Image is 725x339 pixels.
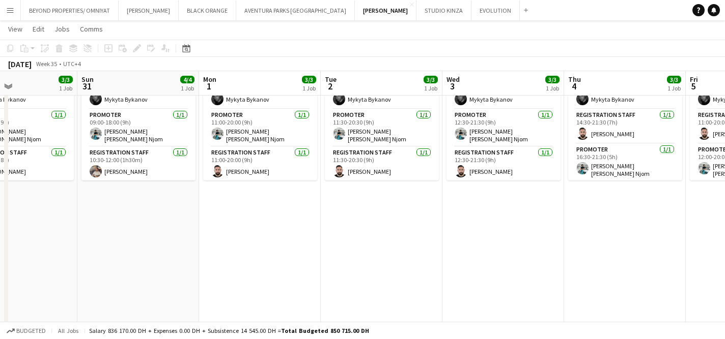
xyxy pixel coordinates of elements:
span: Total Budgeted 850 715.00 DH [281,327,369,334]
span: 3/3 [545,76,560,83]
button: EVOLUTION [471,1,520,20]
button: STUDIO KINZA [416,1,471,20]
button: BLACK ORANGE [179,1,236,20]
span: Sun [81,75,94,84]
app-job-card: 10:30-20:30 (10h)3/3Kids Activation @MOE Carrefour [GEOGRAPHIC_DATA], Carrefour3 RolesFacilitator... [325,30,439,180]
span: 3/3 [59,76,73,83]
span: 5 [688,80,698,92]
span: Fri [690,75,698,84]
button: BEYOND PROPERTIES/ OMNIYAT [21,1,119,20]
span: 3/3 [302,76,316,83]
div: 1 Job [302,84,316,92]
span: 4 [567,80,581,92]
button: Budgeted [5,325,47,336]
div: 1 Job [59,84,72,92]
span: Edit [33,24,44,34]
span: 3 [445,80,460,92]
div: 1 Job [424,84,437,92]
app-card-role: Promoter1/111:00-20:00 (9h)[PERSON_NAME] [PERSON_NAME] Njom [203,109,317,147]
div: 1 Job [546,84,559,92]
button: AVENTURA PARKS [GEOGRAPHIC_DATA] [236,1,355,20]
span: Budgeted [16,327,46,334]
a: Jobs [50,22,74,36]
app-card-role: Promoter1/112:30-21:30 (9h)[PERSON_NAME] [PERSON_NAME] Njom [447,109,561,147]
app-job-card: 11:00-20:00 (9h)3/3Kids Activation @MOE Carrefour [GEOGRAPHIC_DATA], Carrefour3 RolesFacilitator1... [203,30,317,180]
app-card-role: Registration Staff1/114:30-21:30 (7h)[PERSON_NAME] [568,109,682,144]
div: [DATE] [8,59,32,69]
app-card-role: Registration Staff1/112:30-21:30 (9h)[PERSON_NAME] [447,147,561,181]
button: [PERSON_NAME] [355,1,416,20]
span: Mon [203,75,216,84]
div: 1 Job [181,84,194,92]
div: Salary 836 170.00 DH + Expenses 0.00 DH + Subsistence 14 545.00 DH = [89,327,369,334]
span: Wed [447,75,460,84]
app-card-role: Registration Staff1/111:00-20:00 (9h)[PERSON_NAME] [203,147,317,181]
span: 31 [80,80,94,92]
a: Comms [76,22,107,36]
span: Jobs [54,24,70,34]
app-card-role: Promoter1/109:00-18:00 (9h)[PERSON_NAME] [PERSON_NAME] Njom [81,109,196,147]
span: 3/3 [424,76,438,83]
button: [PERSON_NAME] [119,1,179,20]
app-card-role: Registration Staff1/111:30-20:30 (9h)[PERSON_NAME] [325,147,439,181]
span: 4/4 [180,76,194,83]
span: 2 [323,80,337,92]
span: 1 [202,80,216,92]
app-job-card: 09:00-18:00 (9h)4/4Kids Activation @MOE Carrefour [GEOGRAPHIC_DATA], Carrefour4 RolesFacilitator1... [81,30,196,180]
app-job-card: 12:30-21:30 (9h)3/3Kids Activation @MOE Carrefour [GEOGRAPHIC_DATA], Carrefour3 RolesFacilitator1... [447,30,561,180]
app-card-role: Promoter1/111:30-20:30 (9h)[PERSON_NAME] [PERSON_NAME] Njom [325,109,439,147]
span: Tue [325,75,337,84]
app-job-card: 14:30-21:30 (7h)3/3Kids Activation @MOE Carrefour [GEOGRAPHIC_DATA], Carrefour3 RolesFacilitator1... [568,30,682,180]
app-card-role: Promoter1/116:30-21:30 (5h)[PERSON_NAME] [PERSON_NAME] Njom [568,144,682,181]
span: Comms [80,24,103,34]
a: Edit [29,22,48,36]
span: Week 35 [34,60,59,68]
a: View [4,22,26,36]
span: View [8,24,22,34]
span: 3/3 [667,76,681,83]
span: All jobs [56,327,80,334]
div: UTC+4 [63,60,81,68]
span: Thu [568,75,581,84]
app-card-role: Registration Staff1/110:30-12:00 (1h30m)[PERSON_NAME] [81,147,196,181]
div: 1 Job [667,84,681,92]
